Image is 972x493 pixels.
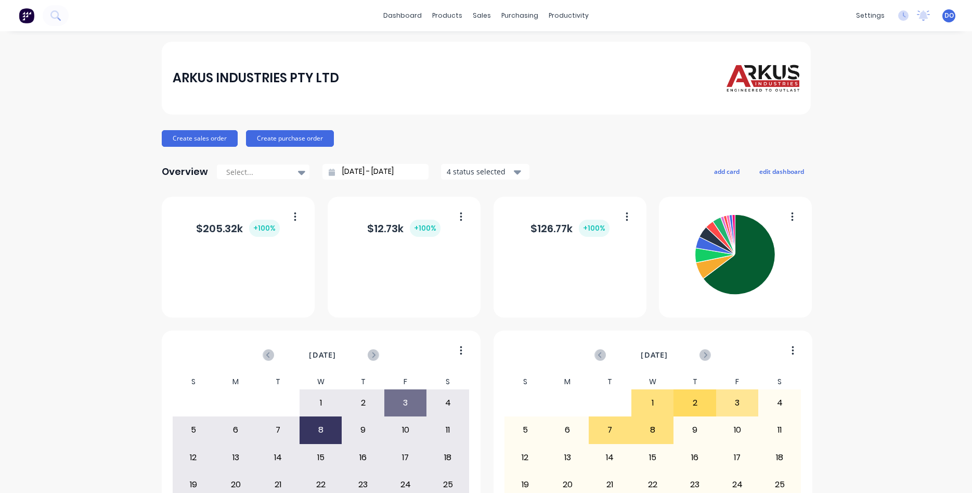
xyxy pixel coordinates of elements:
div: S [172,374,215,389]
div: S [426,374,469,389]
div: 10 [717,417,758,443]
div: T [342,374,384,389]
div: 8 [632,417,673,443]
div: 9 [342,417,384,443]
div: 2 [674,390,716,416]
div: 13 [547,445,589,471]
span: DO [944,11,954,20]
div: 12 [173,445,214,471]
div: 12 [504,445,546,471]
img: ARKUS INDUSTRIES PTY LTD [727,59,799,97]
button: add card [707,165,746,178]
div: M [215,374,257,389]
button: Create purchase order [246,130,334,147]
img: Factory [19,8,34,23]
div: 14 [257,445,299,471]
div: sales [468,8,496,23]
button: Create sales order [162,130,238,147]
div: T [673,374,716,389]
a: dashboard [378,8,427,23]
div: 2 [342,390,384,416]
div: 3 [717,390,758,416]
div: settings [851,8,890,23]
div: 8 [300,417,342,443]
button: edit dashboard [753,165,811,178]
div: productivity [543,8,594,23]
div: 17 [385,445,426,471]
div: F [384,374,427,389]
button: 4 status selected [441,164,529,180]
span: [DATE] [641,349,668,361]
div: 5 [504,417,546,443]
div: T [589,374,631,389]
div: 18 [427,445,469,471]
div: 11 [427,417,469,443]
div: 11 [759,417,800,443]
div: 9 [674,417,716,443]
div: 15 [300,445,342,471]
div: 18 [759,445,800,471]
div: $ 126.77k [530,220,610,237]
div: F [716,374,759,389]
div: Overview [162,161,208,182]
div: W [300,374,342,389]
div: 6 [547,417,589,443]
div: 10 [385,417,426,443]
div: $ 205.32k [196,220,280,237]
div: 15 [632,445,673,471]
div: + 100 % [249,220,280,237]
div: S [758,374,801,389]
div: S [504,374,547,389]
div: 7 [257,417,299,443]
div: 16 [674,445,716,471]
div: 14 [589,445,631,471]
div: W [631,374,674,389]
div: 1 [632,390,673,416]
div: 3 [385,390,426,416]
span: [DATE] [309,349,336,361]
div: 4 [759,390,800,416]
div: 6 [215,417,257,443]
div: + 100 % [410,220,440,237]
div: M [547,374,589,389]
div: 1 [300,390,342,416]
div: 13 [215,445,257,471]
div: 4 status selected [447,166,512,177]
div: 4 [427,390,469,416]
div: T [257,374,300,389]
div: $ 12.73k [367,220,440,237]
div: + 100 % [579,220,610,237]
div: 7 [589,417,631,443]
div: products [427,8,468,23]
div: 16 [342,445,384,471]
div: 17 [717,445,758,471]
div: purchasing [496,8,543,23]
div: ARKUS INDUSTRIES PTY LTD [173,68,339,89]
div: 5 [173,417,214,443]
